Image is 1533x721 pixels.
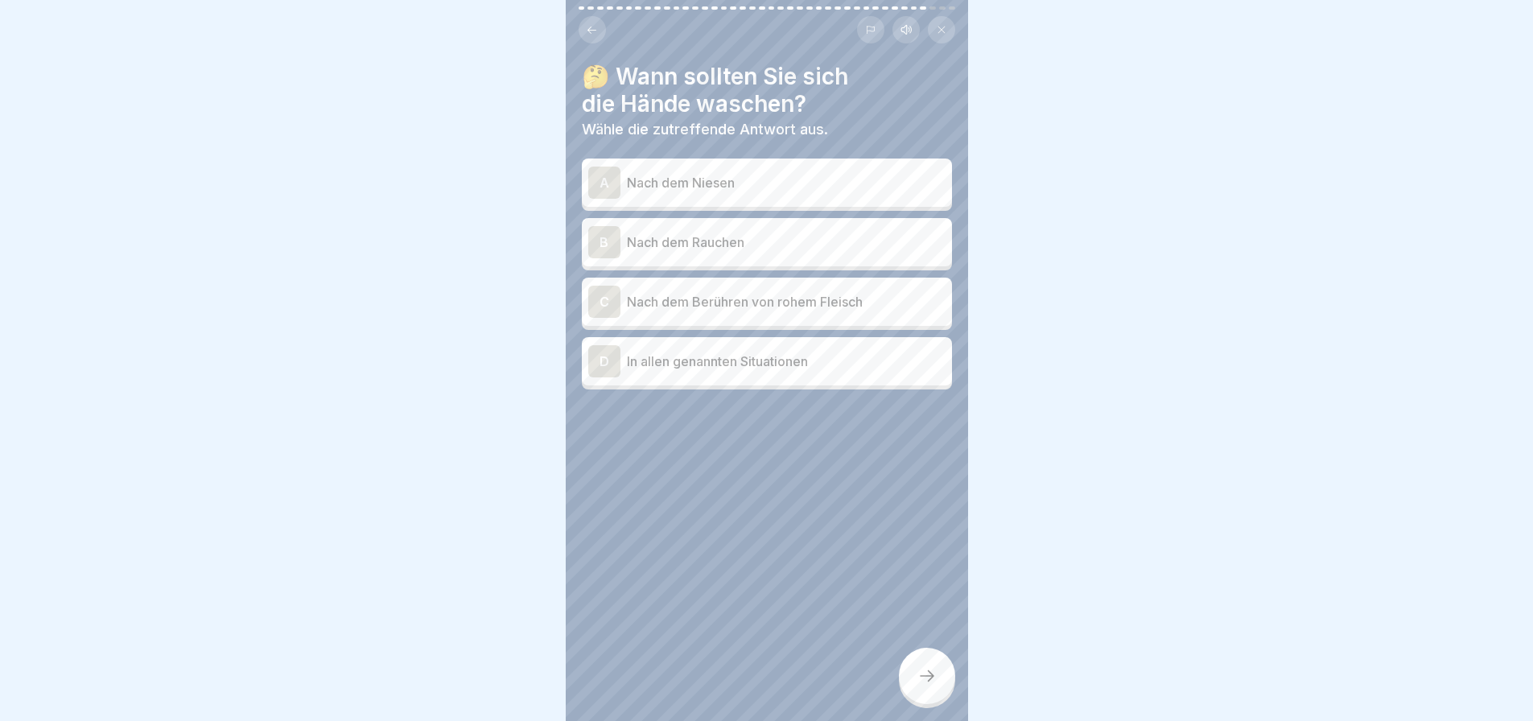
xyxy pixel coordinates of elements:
p: In allen genannten Situationen [627,352,946,371]
div: B [588,226,620,258]
div: D [588,345,620,377]
p: Nach dem Rauchen [627,233,946,252]
h4: 🤔 Wann sollten Sie sich die Hände waschen? [582,63,952,117]
p: Nach dem Niesen [627,173,946,192]
p: Nach dem Berühren von rohem Fleisch [627,292,946,311]
p: Wähle die zutreffende Antwort aus. [582,121,952,138]
div: C [588,286,620,318]
div: A [588,167,620,199]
